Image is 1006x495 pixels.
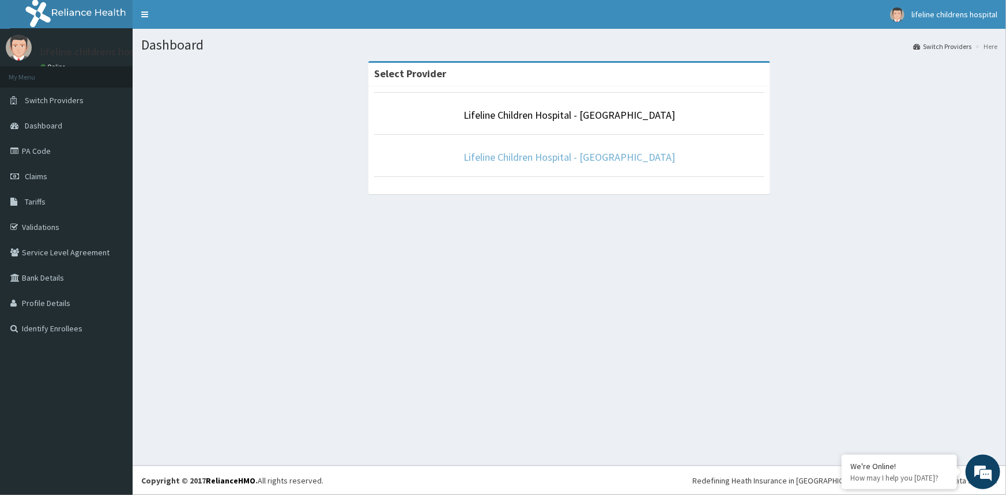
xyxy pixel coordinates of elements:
[850,461,948,471] div: We're Online!
[374,67,446,80] strong: Select Provider
[21,58,47,86] img: d_794563401_company_1708531726252_794563401
[25,197,46,207] span: Tariffs
[973,41,997,51] li: Here
[911,9,997,20] span: lifeline childrens hospital
[67,145,159,262] span: We're online!
[850,473,948,483] p: How may I help you today?
[25,120,62,131] span: Dashboard
[464,150,675,164] a: Lifeline Children Hospital - [GEOGRAPHIC_DATA]
[133,466,1006,495] footer: All rights reserved.
[913,41,971,51] a: Switch Providers
[890,7,905,22] img: User Image
[6,315,220,355] textarea: Type your message and hit 'Enter'
[60,65,194,80] div: Chat with us now
[189,6,217,33] div: Minimize live chat window
[25,171,47,182] span: Claims
[40,47,155,57] p: lifeline childrens hospital
[141,37,997,52] h1: Dashboard
[206,475,255,486] a: RelianceHMO
[25,95,84,105] span: Switch Providers
[141,475,258,486] strong: Copyright © 2017 .
[6,35,32,61] img: User Image
[692,475,997,486] div: Redefining Heath Insurance in [GEOGRAPHIC_DATA] using Telemedicine and Data Science!
[464,108,675,122] a: Lifeline Children Hospital - [GEOGRAPHIC_DATA]
[40,63,68,71] a: Online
